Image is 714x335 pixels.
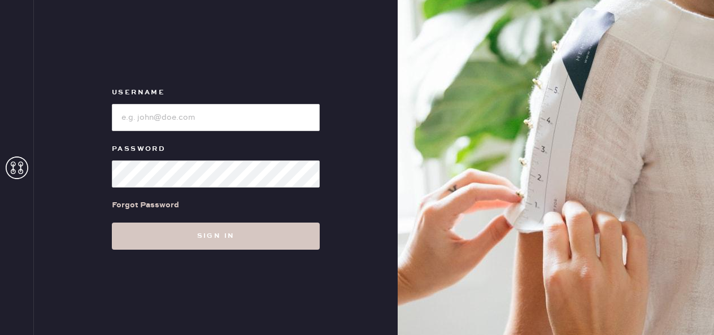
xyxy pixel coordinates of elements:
button: Sign in [112,223,320,250]
label: Username [112,86,320,99]
input: e.g. john@doe.com [112,104,320,131]
label: Password [112,142,320,156]
div: Forgot Password [112,199,179,211]
a: Forgot Password [112,188,179,223]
